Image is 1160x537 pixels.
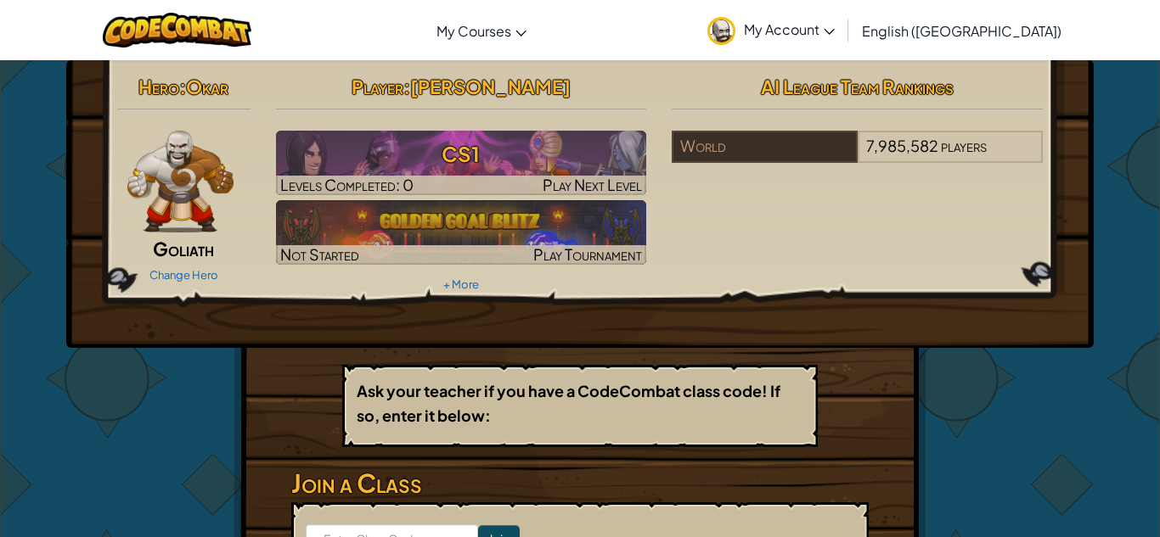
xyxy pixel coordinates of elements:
[672,147,1043,166] a: World7,985,582players
[436,22,511,40] span: My Courses
[103,13,251,48] img: CodeCombat logo
[443,277,479,291] a: + More
[403,75,410,98] span: :
[127,131,234,232] img: goliath-pose.png
[186,75,228,98] span: Okar
[276,131,647,195] a: Play Next Level
[853,8,1070,53] a: English ([GEOGRAPHIC_DATA])
[280,244,359,264] span: Not Started
[291,464,869,502] h3: Join a Class
[179,75,186,98] span: :
[672,131,857,163] div: World
[744,20,835,38] span: My Account
[153,237,214,260] span: Goliath
[276,135,647,173] h3: CS1
[707,17,735,45] img: avatar
[276,131,647,195] img: CS1
[699,3,843,57] a: My Account
[276,200,647,265] a: Not StartedPlay Tournament
[357,381,780,425] b: Ask your teacher if you have a CodeCombat class code! If so, enter it below:
[280,175,414,194] span: Levels Completed: 0
[761,75,954,98] span: AI League Team Rankings
[276,200,647,265] img: Golden Goal
[149,268,218,282] a: Change Hero
[862,22,1061,40] span: English ([GEOGRAPHIC_DATA])
[866,136,938,155] span: 7,985,582
[410,75,571,98] span: [PERSON_NAME]
[138,75,179,98] span: Hero
[428,8,535,53] a: My Courses
[533,244,642,264] span: Play Tournament
[543,175,642,194] span: Play Next Level
[352,75,403,98] span: Player
[941,136,987,155] span: players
